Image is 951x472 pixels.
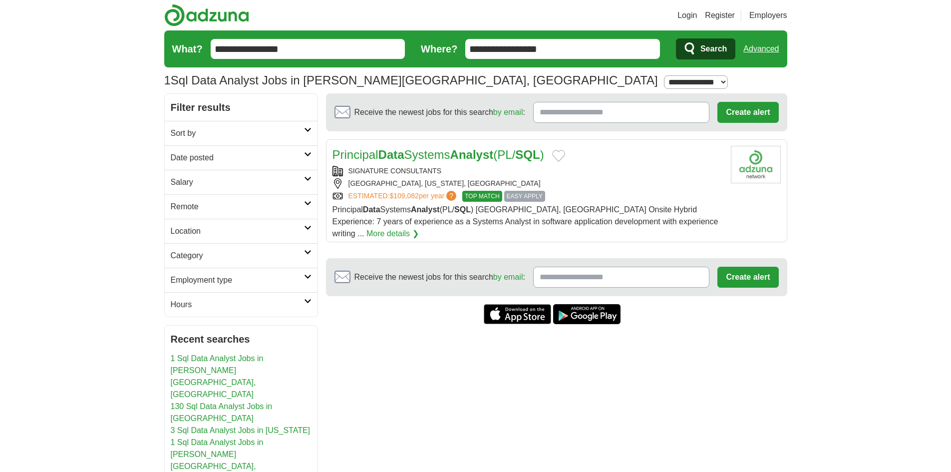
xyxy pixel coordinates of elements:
span: EASY APPLY [504,191,545,202]
a: Hours [165,292,317,317]
button: Create alert [717,267,778,288]
a: Employment type [165,268,317,292]
label: What? [172,41,203,56]
span: Receive the newest jobs for this search : [354,106,525,118]
a: Salary [165,170,317,194]
a: More details ❯ [366,228,419,240]
span: Search [700,39,727,59]
h2: Category [171,250,304,262]
img: Company logo [731,146,781,183]
span: TOP MATCH [462,191,502,202]
a: Advanced [743,39,779,59]
h2: Date posted [171,152,304,164]
span: Receive the newest jobs for this search : [354,271,525,283]
h2: Sort by [171,127,304,139]
h1: Sql Data Analyst Jobs in [PERSON_NAME][GEOGRAPHIC_DATA], [GEOGRAPHIC_DATA] [164,73,658,87]
span: 1 [164,71,171,89]
h2: Employment type [171,274,304,286]
span: $109,082 [389,192,418,200]
a: Get the iPhone app [484,304,551,324]
a: Date posted [165,145,317,170]
a: 3 Sql Data Analyst Jobs in [US_STATE] [171,426,311,435]
a: ESTIMATED:$109,082per year? [348,191,459,202]
span: Principal Systems (PL/ ) [GEOGRAPHIC_DATA], [GEOGRAPHIC_DATA] Onsite Hybrid Experience: 7 years o... [332,205,718,238]
div: SIGNATURE CONSULTANTS [332,166,723,176]
button: Add to favorite jobs [552,150,565,162]
a: Location [165,219,317,243]
a: Sort by [165,121,317,145]
h2: Filter results [165,94,317,121]
h2: Hours [171,299,304,311]
button: Search [676,38,735,59]
a: Remote [165,194,317,219]
strong: Data [378,148,404,161]
img: Adzuna logo [164,4,249,26]
label: Where? [421,41,457,56]
a: by email [493,273,523,281]
a: by email [493,108,523,116]
div: [GEOGRAPHIC_DATA], [US_STATE], [GEOGRAPHIC_DATA] [332,178,723,189]
strong: Analyst [411,205,440,214]
a: Login [677,9,697,21]
a: Register [705,9,735,21]
strong: SQL [454,205,471,214]
a: 130 Sql Data Analyst Jobs in [GEOGRAPHIC_DATA] [171,402,273,423]
span: ? [446,191,456,201]
button: Create alert [717,102,778,123]
h2: Location [171,225,304,237]
strong: Analyst [450,148,494,161]
strong: SQL [515,148,540,161]
a: Category [165,243,317,268]
h2: Recent searches [171,332,312,347]
h2: Salary [171,176,304,188]
strong: Data [363,205,380,214]
h2: Remote [171,201,304,213]
a: Employers [749,9,787,21]
a: 1 Sql Data Analyst Jobs in [PERSON_NAME][GEOGRAPHIC_DATA], [GEOGRAPHIC_DATA] [171,354,264,399]
a: PrincipalDataSystemsAnalyst(PL/SQL) [332,148,544,161]
a: Get the Android app [553,304,621,324]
